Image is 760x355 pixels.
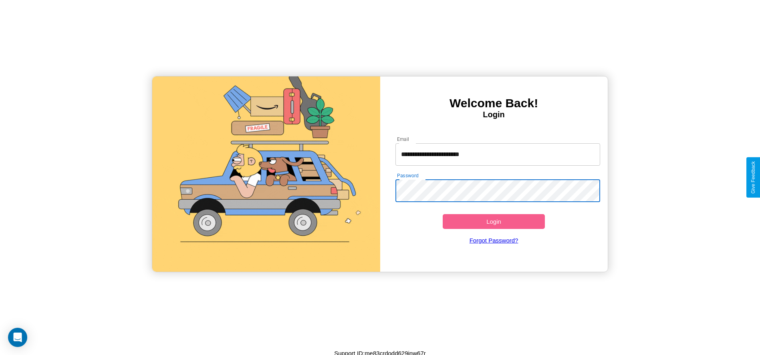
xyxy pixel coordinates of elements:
div: Open Intercom Messenger [8,328,27,347]
div: Give Feedback [750,161,756,194]
img: gif [152,76,380,272]
button: Login [443,214,545,229]
label: Password [397,172,418,179]
label: Email [397,136,409,142]
a: Forgot Password? [391,229,596,252]
h4: Login [380,110,608,119]
h3: Welcome Back! [380,96,608,110]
